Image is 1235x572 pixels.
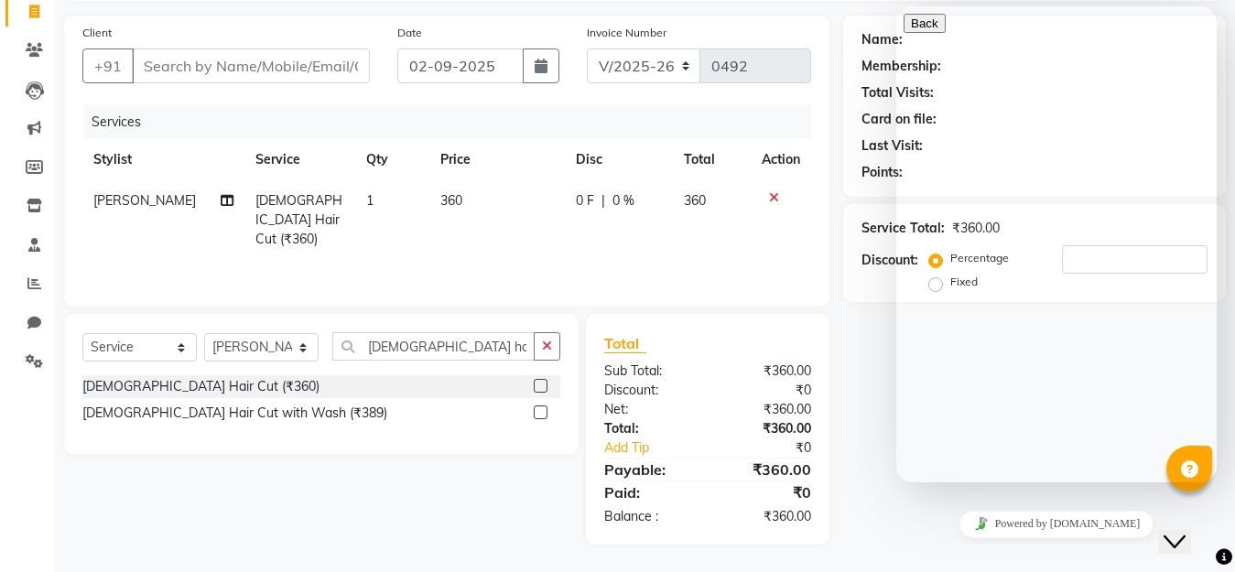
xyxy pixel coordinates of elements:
[861,219,945,238] div: Service Total:
[896,503,1217,545] iframe: chat widget
[861,57,941,76] div: Membership:
[751,139,811,180] th: Action
[82,49,134,83] button: +91
[590,438,727,458] a: Add Tip
[587,25,666,41] label: Invoice Number
[861,136,923,156] div: Last Visit:
[896,6,1217,482] iframe: chat widget
[861,83,934,103] div: Total Visits:
[708,381,825,400] div: ₹0
[590,459,708,480] div: Payable:
[93,192,196,209] span: [PERSON_NAME]
[397,25,422,41] label: Date
[82,377,320,396] div: [DEMOGRAPHIC_DATA] Hair Cut (₹360)
[861,110,937,129] div: Card on file:
[612,191,634,210] span: 0 %
[708,507,825,526] div: ₹360.00
[861,30,903,49] div: Name:
[132,49,370,83] input: Search by Name/Mobile/Email/Code
[440,192,462,209] span: 360
[590,400,708,419] div: Net:
[429,139,565,180] th: Price
[708,362,825,381] div: ₹360.00
[708,481,825,503] div: ₹0
[82,404,387,423] div: [DEMOGRAPHIC_DATA] Hair Cut with Wash (₹389)
[590,507,708,526] div: Balance :
[601,191,605,210] span: |
[332,332,535,361] input: Search or Scan
[366,192,374,209] span: 1
[861,163,903,182] div: Points:
[727,438,825,458] div: ₹0
[590,362,708,381] div: Sub Total:
[861,251,918,270] div: Discount:
[1158,499,1217,554] iframe: chat widget
[708,459,825,480] div: ₹360.00
[604,334,646,353] span: Total
[565,139,673,180] th: Disc
[255,192,342,247] span: [DEMOGRAPHIC_DATA] Hair Cut (₹360)
[244,139,356,180] th: Service
[590,481,708,503] div: Paid:
[708,419,825,438] div: ₹360.00
[708,400,825,419] div: ₹360.00
[590,419,708,438] div: Total:
[84,105,825,139] div: Services
[684,192,706,209] span: 360
[576,191,594,210] span: 0 F
[82,25,112,41] label: Client
[355,139,429,180] th: Qty
[673,139,751,180] th: Total
[82,139,244,180] th: Stylist
[590,381,708,400] div: Discount:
